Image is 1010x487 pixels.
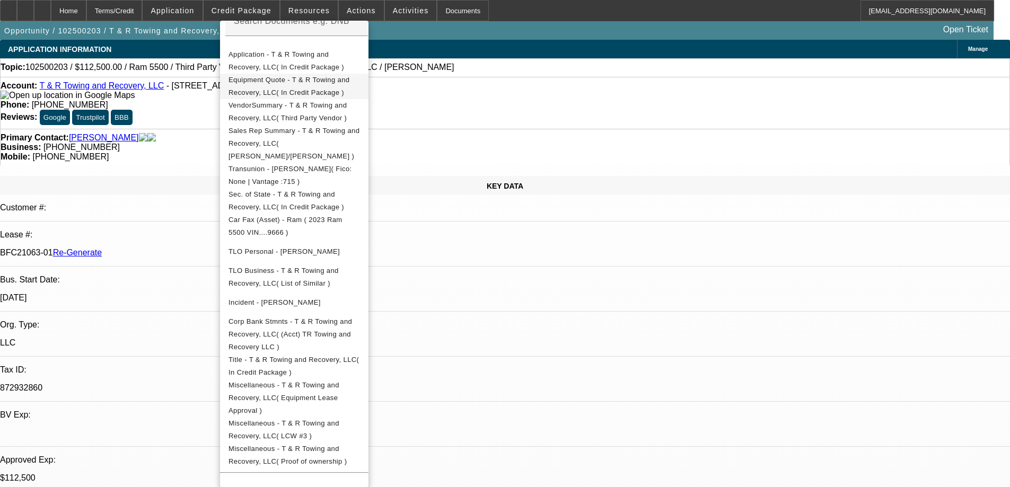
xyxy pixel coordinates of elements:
[229,247,340,255] span: TLO Personal - [PERSON_NAME]
[229,216,342,236] span: Car Fax (Asset) - Ram ( 2023 Ram 5500 VIN....9666 )
[234,16,349,25] mat-label: Search Documents e.g. DNB
[229,356,359,376] span: Title - T & R Towing and Recovery, LLC( In Credit Package )
[220,417,368,442] button: Miscellaneous - T & R Towing and Recovery, LLC( LCW #3 )
[229,419,339,440] span: Miscellaneous - T & R Towing and Recovery, LLC( LCW #3 )
[229,101,347,122] span: VendorSummary - T & R Towing and Recovery, LLC( Third Party Vendor )
[220,315,368,353] button: Corp Bank Stmnts - T & R Towing and Recovery, LLC( (Acct) TR Towing and Recovery LLC )
[229,381,339,414] span: Miscellaneous - T & R Towing and Recovery, LLC( Equipment Lease Approval )
[220,290,368,315] button: Incident - Dean, Roger
[229,165,352,185] span: Transunion - [PERSON_NAME]( Fico: None | Vantage :715 )
[220,379,368,417] button: Miscellaneous - T & R Towing and Recovery, LLC( Equipment Lease Approval )
[220,214,368,239] button: Car Fax (Asset) - Ram ( 2023 Ram 5500 VIN....9666 )
[220,163,368,188] button: Transunion - Dean, Roger( Fico: None | Vantage :715 )
[220,442,368,468] button: Miscellaneous - T & R Towing and Recovery, LLC( Proof of ownership )
[229,298,321,306] span: Incident - [PERSON_NAME]
[220,264,368,290] button: TLO Business - T & R Towing and Recovery, LLC( List of Similar )
[229,190,344,211] span: Sec. of State - T & R Towing and Recovery, LLC( In Credit Package )
[220,99,368,125] button: VendorSummary - T & R Towing and Recovery, LLC( Third Party Vendor )
[229,127,359,160] span: Sales Rep Summary - T & R Towing and Recovery, LLC( [PERSON_NAME]/[PERSON_NAME] )
[220,48,368,74] button: Application - T & R Towing and Recovery, LLC( In Credit Package )
[229,50,344,71] span: Application - T & R Towing and Recovery, LLC( In Credit Package )
[220,239,368,264] button: TLO Personal - Dean, Roger
[220,125,368,163] button: Sales Rep Summary - T & R Towing and Recovery, LLC( Gaizutis, Lucas/Zallik, Asher )
[229,445,347,465] span: Miscellaneous - T & R Towing and Recovery, LLC( Proof of ownership )
[229,317,352,351] span: Corp Bank Stmnts - T & R Towing and Recovery, LLC( (Acct) TR Towing and Recovery LLC )
[220,353,368,379] button: Title - T & R Towing and Recovery, LLC( In Credit Package )
[229,267,339,287] span: TLO Business - T & R Towing and Recovery, LLC( List of Similar )
[220,74,368,99] button: Equipment Quote - T & R Towing and Recovery, LLC( In Credit Package )
[229,76,349,96] span: Equipment Quote - T & R Towing and Recovery, LLC( In Credit Package )
[220,188,368,214] button: Sec. of State - T & R Towing and Recovery, LLC( In Credit Package )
